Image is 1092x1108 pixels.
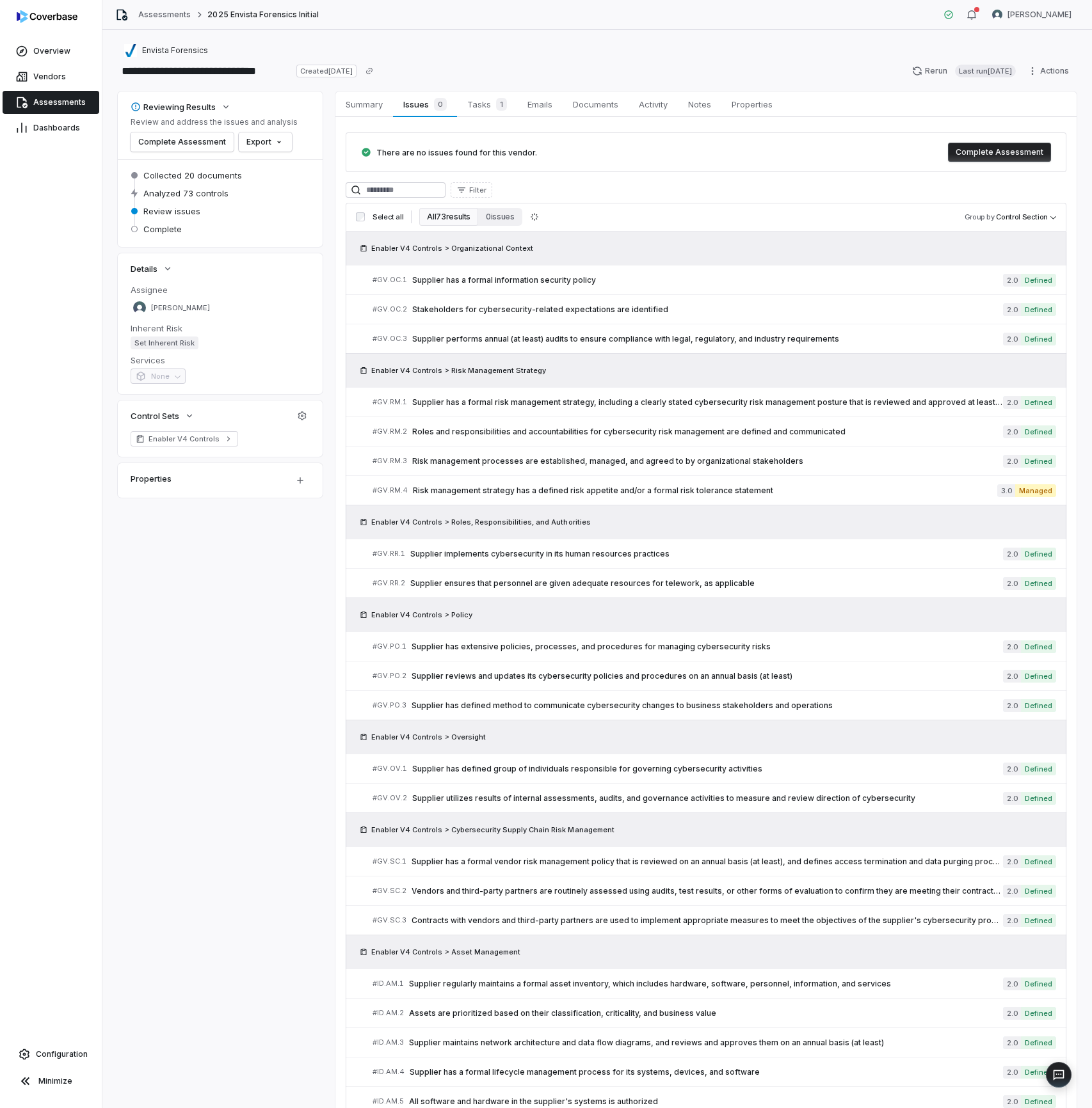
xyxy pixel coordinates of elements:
span: Supplier has a formal vendor risk management policy that is reviewed on an annual basis (at least... [412,857,1003,867]
span: Supplier regularly maintains a formal asset inventory, which includes hardware, software, personn... [409,979,1003,989]
span: # GV.OC.1 [373,275,407,285]
span: Supplier performs annual (at least) audits to ensure compliance with legal, regulatory, and indus... [412,334,1003,344]
span: Complete [143,223,182,235]
a: #ID.AM.1Supplier regularly maintains a formal asset inventory, which includes hardware, software,... [373,969,1056,998]
button: Complete Assessment [948,143,1051,162]
span: Supplier has a formal risk management strategy, including a clearly stated cybersecurity risk man... [412,397,1003,408]
span: Defined [1021,670,1056,683]
span: Activity [634,96,673,113]
a: #GV.RM.1Supplier has a formal risk management strategy, including a clearly stated cybersecurity ... [373,388,1056,416]
span: Enabler V4 Controls > Organizational Context [371,243,533,253]
span: Configuration [36,1049,88,1059]
span: Defined [1021,1095,1056,1108]
span: 2.0 [1003,792,1021,805]
span: 0 [434,98,447,111]
a: Vendors [3,65,99,88]
span: 2.0 [1003,977,1021,990]
span: Emails [522,96,558,113]
span: Defined [1021,455,1056,468]
span: # GV.PO.2 [373,671,406,681]
button: Copy link [358,59,381,83]
span: Minimize [38,1076,72,1086]
span: # ID.AM.5 [373,1096,404,1106]
a: #GV.PO.3Supplier has defined method to communicate cybersecurity changes to business stakeholders... [373,691,1056,720]
span: 2.0 [1003,885,1021,898]
span: # ID.AM.1 [373,979,404,988]
span: [PERSON_NAME] [151,303,210,313]
span: Defined [1021,855,1056,868]
a: Assessments [138,10,191,20]
span: 2.0 [1003,1036,1021,1049]
span: Details [131,263,157,274]
span: # GV.RM.3 [373,456,407,466]
span: # ID.AM.4 [373,1067,405,1077]
span: # GV.OV.2 [373,793,407,803]
span: 2.0 [1003,1095,1021,1108]
span: 2.0 [1003,670,1021,683]
a: #ID.AM.2Assets are prioritized based on their classification, criticality, and business value2.0D... [373,999,1056,1027]
span: Defined [1021,1007,1056,1020]
span: Control Sets [131,410,179,422]
a: #GV.RM.3Risk management processes are established, managed, and agreed to by organizational stake... [373,447,1056,475]
span: Assets are prioritized based on their classification, criticality, and business value [409,1008,1003,1018]
button: Reviewing Results [127,95,235,118]
span: Dashboards [33,123,80,133]
button: Export [239,132,292,152]
div: Reviewing Results [131,101,216,113]
span: 2.0 [1003,274,1021,287]
span: # GV.SC.2 [373,886,406,896]
input: Select all [356,212,365,221]
span: Analyzed 73 controls [143,187,229,199]
span: Group by [965,212,995,221]
a: Assessments [3,91,99,114]
a: #GV.SC.3Contracts with vendors and third-party partners are used to implement appropriate measure... [373,906,1056,935]
img: Chadd Myers avatar [992,10,1002,20]
span: Notes [683,96,716,113]
span: Vendors and third-party partners are routinely assessed using audits, test results, or other form... [412,886,1003,896]
a: #GV.OC.2Stakeholders for cybersecurity-related expectations are identified2.0Defined [373,295,1056,324]
span: 2.0 [1003,640,1021,653]
span: Properties [727,96,778,113]
button: Complete Assessment [131,132,234,152]
dt: Assignee [131,284,310,296]
span: 3.0 [997,484,1015,497]
button: Chadd Myers avatar[PERSON_NAME] [984,5,1079,24]
span: Summary [341,96,388,113]
span: Vendors [33,72,66,82]
span: 2.0 [1003,763,1021,775]
span: 2.0 [1003,855,1021,868]
span: # GV.OC.3 [373,334,407,344]
span: Issues [398,95,451,113]
span: 2.0 [1003,303,1021,316]
button: 0 issues [478,208,522,226]
span: # GV.RM.4 [373,486,408,495]
span: Supplier ensures that personnel are given adequate resources for telework, as applicable [410,578,1003,589]
dt: Inherent Risk [131,322,310,334]
a: Overview [3,40,99,63]
span: Defined [1021,914,1056,927]
span: Defined [1021,640,1056,653]
span: # GV.OC.2 [373,305,407,314]
a: #GV.PO.2Supplier reviews and updates its cybersecurity policies and procedures on an annual basis... [373,661,1056,690]
span: Risk management strategy has a defined risk appetite and/or a formal risk tolerance statement [413,486,997,496]
span: # GV.SC.1 [373,857,406,866]
button: Minimize [5,1068,97,1094]
a: #GV.SC.1Supplier has a formal vendor risk management policy that is reviewed on an annual basis (... [373,847,1056,876]
span: 2.0 [1003,1066,1021,1079]
a: Enabler V4 Controls [131,431,238,447]
a: #GV.SC.2Vendors and third-party partners are routinely assessed using audits, test results, or ot... [373,876,1056,905]
a: #GV.OC.1Supplier has a formal information security policy2.0Defined [373,265,1056,294]
a: #GV.RM.4Risk management strategy has a defined risk appetite and/or a formal risk tolerance state... [373,476,1056,505]
span: 2.0 [1003,333,1021,345]
span: Filter [469,186,486,195]
span: Defined [1021,577,1056,590]
span: Defined [1021,548,1056,560]
span: Enabler V4 Controls > Asset Management [371,947,520,957]
span: Defined [1021,763,1056,775]
span: # GV.OV.1 [373,764,407,773]
span: Created [DATE] [296,65,357,77]
span: Supplier maintains network architecture and data flow diagrams, and reviews and approves them on ... [409,1038,1003,1048]
span: 2.0 [1003,577,1021,590]
a: #GV.RR.2Supplier ensures that personnel are given adequate resources for telework, as applicable2... [373,569,1056,598]
span: 2.0 [1003,914,1021,927]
